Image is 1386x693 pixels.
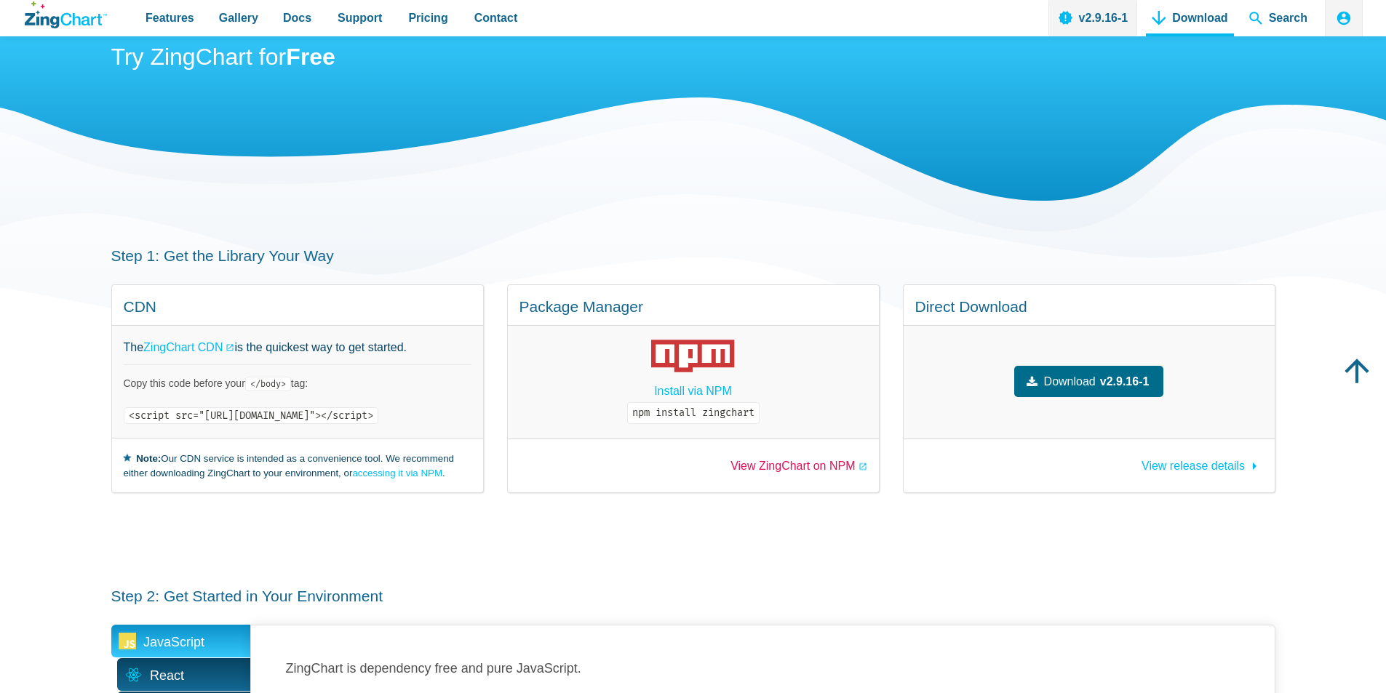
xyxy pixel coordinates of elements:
a: ZingChart Logo. Click to return to the homepage [25,1,107,28]
span: Pricing [408,8,447,28]
h3: Step 2: Get Started in Your Environment [111,586,1275,606]
a: Install via NPM [654,381,732,401]
span: JavaScript [143,631,204,654]
h4: CDN [124,297,471,316]
code: </body> [245,377,291,391]
span: Download [1044,372,1096,391]
span: React [150,665,184,687]
small: Our CDN service is intended as a convenience tool. We recommend either downloading ZingChart to y... [124,450,471,481]
a: accessing it via NPM [352,468,442,478]
span: View release details [1142,460,1245,472]
a: ZingChart CDN [143,337,234,357]
strong: Note: [136,453,161,464]
h4: Direct Download [915,297,1263,316]
code: <script src="[URL][DOMAIN_NAME]"></script> [124,407,378,424]
a: View release details [1142,452,1262,472]
h2: Try ZingChart for [111,42,1275,75]
span: Contact [474,8,518,28]
span: Gallery [219,8,258,28]
span: Support [338,8,382,28]
span: Docs [283,8,311,28]
code: npm install zingchart [627,402,760,424]
a: Downloadv2.9.16-1 [1014,366,1164,397]
h3: ZingChart is dependency free and pure JavaScript. [286,660,1240,677]
p: Copy this code before your tag: [124,377,471,390]
strong: v2.9.16-1 [1100,372,1150,391]
span: Features [146,8,194,28]
strong: Free [286,44,335,70]
h4: Package Manager [519,297,867,316]
a: View ZingChart on NPM [730,460,867,472]
p: The is the quickest way to get started. [124,337,471,357]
